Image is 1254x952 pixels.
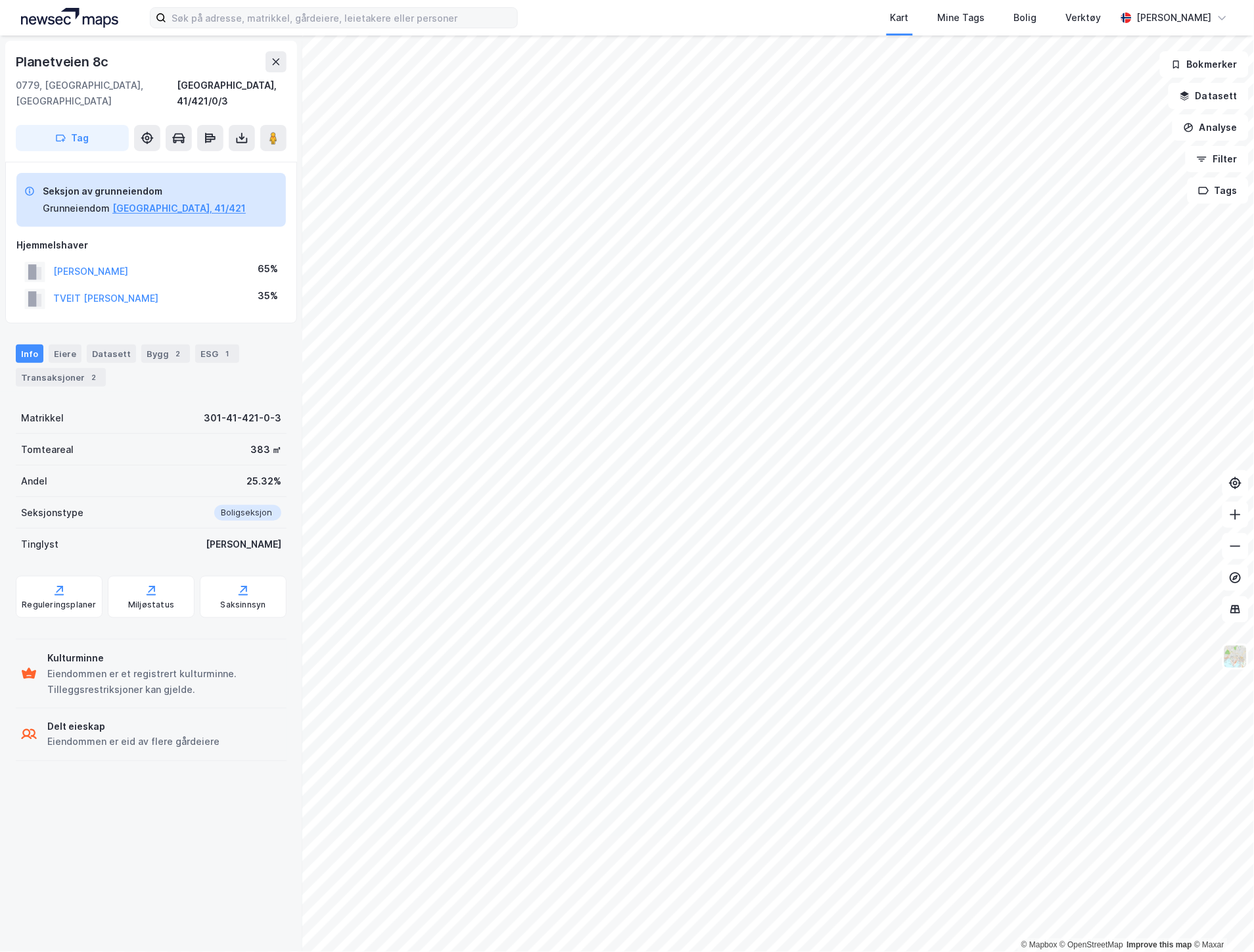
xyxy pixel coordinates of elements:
[16,237,286,253] div: Hjemmelshaver
[21,442,74,458] div: Tomteareal
[21,473,47,489] div: Andel
[21,505,83,521] div: Seksjonstype
[16,345,43,363] div: Info
[87,371,101,384] div: 2
[112,201,246,216] button: [GEOGRAPHIC_DATA], 41/421
[1223,644,1248,669] img: Z
[21,536,58,552] div: Tinglyst
[16,51,111,72] div: Planetveien 8c
[22,600,96,610] div: Reguleringsplaner
[246,473,281,489] div: 25.32%
[141,345,190,363] div: Bygg
[195,345,239,363] div: ESG
[258,261,278,277] div: 65%
[1160,51,1249,78] button: Bokmerker
[1014,10,1037,26] div: Bolig
[1137,10,1212,26] div: [PERSON_NAME]
[172,347,185,360] div: 2
[49,345,81,363] div: Eiere
[1127,941,1192,950] a: Improve this map
[1060,941,1124,950] a: OpenStreetMap
[1188,889,1254,952] div: Kontrollprogram for chat
[1186,146,1249,172] button: Filter
[1021,941,1057,950] a: Mapbox
[938,10,985,26] div: Mine Tags
[21,410,64,426] div: Matrikkel
[221,600,266,610] div: Saksinnsyn
[47,650,281,666] div: Kulturminne
[204,410,281,426] div: 301-41-421-0-3
[1173,114,1249,141] button: Analyse
[206,536,281,552] div: [PERSON_NAME]
[21,8,118,28] img: logo.a4113a55bc3d86da70a041830d287a7e.svg
[16,78,177,109] div: 0779, [GEOGRAPHIC_DATA], [GEOGRAPHIC_DATA]
[47,719,220,735] div: Delt eieskap
[250,442,281,458] div: 383 ㎡
[1188,178,1249,204] button: Tags
[47,734,220,750] div: Eiendommen er eid av flere gårdeiere
[16,368,106,387] div: Transaksjoner
[43,201,110,216] div: Grunneiendom
[87,345,136,363] div: Datasett
[891,10,909,26] div: Kart
[43,183,246,199] div: Seksjon av grunneiendom
[221,347,234,360] div: 1
[1066,10,1102,26] div: Verktøy
[1169,83,1249,109] button: Datasett
[47,666,281,698] div: Eiendommen er et registrert kulturminne. Tilleggsrestriksjoner kan gjelde.
[1188,889,1254,952] iframe: Chat Widget
[258,288,278,304] div: 35%
[16,125,129,151] button: Tag
[128,600,174,610] div: Miljøstatus
[177,78,287,109] div: [GEOGRAPHIC_DATA], 41/421/0/3
[166,8,517,28] input: Søk på adresse, matrikkel, gårdeiere, leietakere eller personer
